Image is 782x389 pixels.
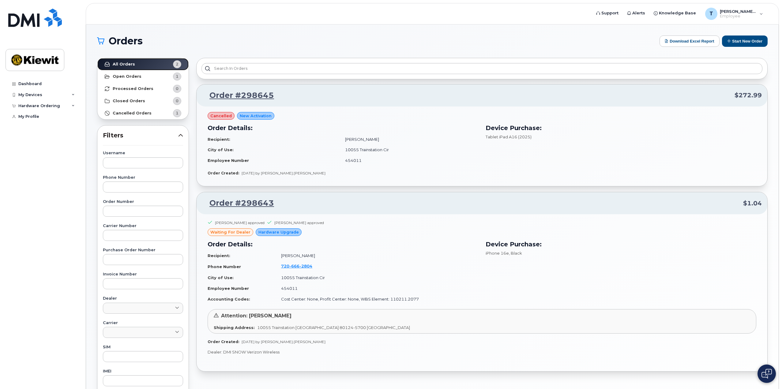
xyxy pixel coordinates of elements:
strong: Cancelled Orders [113,111,152,116]
button: Download Excel Report [660,36,720,47]
h3: Order Details: [208,123,478,133]
div: [PERSON_NAME] approved [274,220,324,225]
span: waiting for dealer [210,229,250,235]
strong: City of Use: [208,275,234,280]
td: 10055 Trainstation Cir [340,144,478,155]
span: Hardware Upgrade [258,229,299,235]
span: 0 [176,86,179,92]
strong: Closed Orders [113,99,145,103]
td: Cost Center: None, Profit Center: None, WBS Element: 110211.2077 [276,294,478,305]
span: 2804 [299,264,312,268]
label: Dealer [103,297,183,301]
span: $1.04 [743,199,762,208]
a: Order #298645 [202,90,274,101]
a: Closed Orders0 [97,95,189,107]
strong: Order Created: [208,171,239,175]
span: iPhone 16e [486,251,509,256]
strong: Processed Orders [113,86,153,91]
td: 454011 [340,155,478,166]
p: Dealer: DMI SNOW Verizon Wireless [208,349,756,355]
span: 720 [281,264,312,268]
span: 0 [176,98,179,104]
span: Tablet iPad A16 (2025) [486,134,532,139]
a: Open Orders1 [97,70,189,83]
label: Carrier Number [103,224,183,228]
span: Attention: [PERSON_NAME] [221,313,291,319]
span: 2 [176,61,179,67]
span: 1 [176,110,179,116]
a: Order #298643 [202,198,274,209]
label: Order Number [103,200,183,204]
img: Open chat [761,369,772,379]
strong: Recipient: [208,253,230,258]
h3: Device Purchase: [486,123,756,133]
span: , Black [509,251,522,256]
a: 7206662804 [281,264,320,268]
h3: Device Purchase: [486,240,756,249]
button: Start New Order [722,36,768,47]
span: Orders [109,36,143,46]
span: 1 [176,73,179,79]
span: [DATE] by [PERSON_NAME].[PERSON_NAME] [242,171,325,175]
td: [PERSON_NAME] [340,134,478,145]
span: [DATE] by [PERSON_NAME].[PERSON_NAME] [242,339,325,344]
h3: Order Details: [208,240,478,249]
strong: City of Use: [208,147,234,152]
strong: Order Created: [208,339,239,344]
label: Username [103,151,183,155]
td: 10055 Trainstation Cir [276,272,478,283]
td: 454011 [276,283,478,294]
input: Search in orders [201,63,762,74]
label: IMEI [103,369,183,373]
label: Purchase Order Number [103,248,183,252]
label: Phone Number [103,176,183,180]
span: 10055 Trainstation [GEOGRAPHIC_DATA] 80124-5700 [GEOGRAPHIC_DATA] [257,325,410,330]
strong: Employee Number [208,286,249,291]
td: [PERSON_NAME] [276,250,478,261]
label: Carrier [103,321,183,325]
strong: Open Orders [113,74,141,79]
strong: Employee Number [208,158,249,163]
a: Cancelled Orders1 [97,107,189,119]
strong: Phone Number [208,264,241,269]
span: $272.99 [735,91,762,100]
label: SIM [103,345,183,349]
span: Filters [103,131,178,140]
a: All Orders2 [97,58,189,70]
span: 666 [289,264,299,268]
div: [PERSON_NAME] approved [215,220,265,225]
span: New Activation [240,113,272,119]
strong: All Orders [113,62,135,67]
span: cancelled [210,113,232,119]
strong: Accounting Codes: [208,297,250,301]
strong: Shipping Address: [214,325,255,330]
a: Processed Orders0 [97,83,189,95]
label: Invoice Number [103,272,183,276]
strong: Recipient: [208,137,230,142]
